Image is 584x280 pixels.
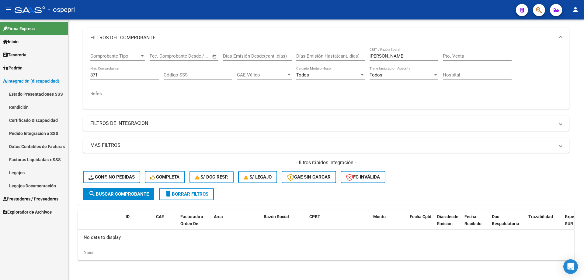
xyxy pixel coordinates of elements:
button: Completa [145,171,185,183]
span: Completa [150,174,179,180]
span: ID [126,214,130,219]
div: No data to display [78,230,574,245]
button: S/ legajo [238,171,277,183]
span: FC Inválida [346,174,380,180]
button: FC Inválida [341,171,385,183]
datatable-header-cell: Razón Social [261,210,307,237]
mat-icon: menu [5,6,12,13]
span: Fecha Recibido [464,214,481,226]
button: Buscar Comprobante [83,188,154,200]
div: FILTROS DEL COMPROBANTE [83,48,569,109]
input: Fecha inicio [150,53,174,59]
span: Explorador de Archivos [3,209,52,215]
span: - ospepri [48,3,75,16]
mat-icon: search [89,190,96,197]
span: Facturado x Orden De [180,214,203,226]
datatable-header-cell: Fecha Cpbt [407,210,435,237]
button: Open calendar [211,53,218,60]
span: Trazabilidad [528,214,553,219]
datatable-header-cell: Doc Respaldatoria [489,210,526,237]
datatable-header-cell: Días desde Emisión [435,210,462,237]
mat-expansion-panel-header: MAS FILTROS [83,138,569,153]
span: Integración (discapacidad) [3,78,59,84]
span: Razón Social [264,214,289,219]
span: S/ legajo [244,174,272,180]
input: Fecha fin [180,53,209,59]
datatable-header-cell: Trazabilidad [526,210,562,237]
span: Fecha Cpbt [410,214,432,219]
span: Padrón [3,65,23,71]
button: S/ Doc Resp. [189,171,234,183]
span: Todos [296,72,309,78]
mat-panel-title: FILTROS DE INTEGRACION [90,120,554,127]
span: CAE Válido [237,72,286,78]
span: Comprobante Tipo [90,53,140,59]
span: Firma Express [3,25,35,32]
span: Doc Respaldatoria [492,214,519,226]
span: Conf. no pedidas [89,174,135,180]
mat-expansion-panel-header: FILTROS DE INTEGRACION [83,116,569,131]
mat-icon: delete [165,190,172,197]
span: Tesorería [3,51,26,58]
span: Buscar Comprobante [89,191,149,197]
span: Prestadores / Proveedores [3,196,58,202]
button: Conf. no pedidas [83,171,140,183]
mat-expansion-panel-header: FILTROS DEL COMPROBANTE [83,28,569,48]
datatable-header-cell: Area [211,210,252,237]
h4: - filtros rápidos Integración - [83,159,569,166]
span: Monto [373,214,386,219]
datatable-header-cell: Monto [371,210,407,237]
span: Borrar Filtros [165,191,208,197]
span: CAE [156,214,164,219]
datatable-header-cell: ID [123,210,154,237]
mat-icon: person [572,6,579,13]
datatable-header-cell: CPBT [307,210,371,237]
span: CAE SIN CARGAR [287,174,331,180]
span: CPBT [309,214,320,219]
span: Inicio [3,38,19,45]
mat-panel-title: FILTROS DEL COMPROBANTE [90,34,554,41]
span: S/ Doc Resp. [195,174,228,180]
button: Borrar Filtros [159,188,214,200]
datatable-header-cell: CAE [154,210,178,237]
button: CAE SIN CARGAR [282,171,336,183]
span: Todos [370,72,382,78]
div: 0 total [78,245,574,261]
span: Area [214,214,223,219]
datatable-header-cell: Fecha Recibido [462,210,489,237]
span: Días desde Emisión [437,214,458,226]
datatable-header-cell: Facturado x Orden De [178,210,211,237]
div: Open Intercom Messenger [563,259,578,274]
mat-panel-title: MAS FILTROS [90,142,554,149]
